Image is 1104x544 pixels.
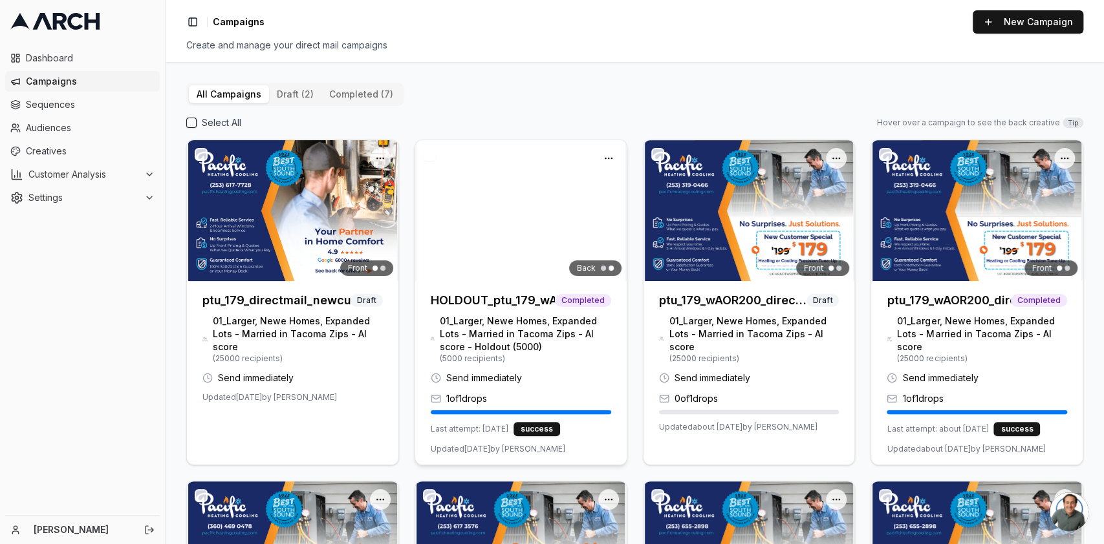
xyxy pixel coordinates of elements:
[26,98,155,111] span: Sequences
[877,118,1060,128] span: Hover over a campaign to see the back creative
[186,39,1083,52] div: Create and manage your direct mail campaigns
[218,371,294,384] span: Send immediately
[659,422,817,432] span: Updated about [DATE] by [PERSON_NAME]
[644,140,855,281] img: Front creative for ptu_179_wAOR200_directmail_tacoma_sept2025 (Copy)
[804,263,823,273] span: Front
[973,10,1083,34] button: New Campaign
[187,140,398,281] img: Front creative for ptu_179_directmail_newcustomers_sept2025
[897,353,1067,364] span: ( 25000 recipients)
[659,291,807,309] h3: ptu_179_wAOR200_directmail_tacoma_sept2025 (Copy)
[1050,492,1088,531] div: Open chat
[5,71,160,92] a: Campaigns
[902,392,943,405] span: 1 of 1 drops
[902,371,978,384] span: Send immediately
[5,118,160,138] a: Audiences
[446,371,522,384] span: Send immediately
[28,191,139,204] span: Settings
[5,141,160,162] a: Creatives
[5,187,160,208] button: Settings
[577,263,596,273] span: Back
[202,392,337,403] span: Updated [DATE] by [PERSON_NAME]
[26,75,155,88] span: Campaigns
[431,291,555,309] h3: HOLDOUT_ptu_179_wAOR200_directmail_tacoma_sept2025
[26,145,155,158] span: Creatives
[1011,294,1067,307] span: Completed
[34,523,130,536] a: [PERSON_NAME]
[555,294,611,307] span: Completed
[431,424,508,434] span: Last attempt: [DATE]
[28,168,139,181] span: Customer Analysis
[887,444,1045,454] span: Updated about [DATE] by [PERSON_NAME]
[5,94,160,115] a: Sequences
[269,85,321,103] button: draft (2)
[887,291,1011,309] h3: ptu_179_wAOR200_directmail_tacoma_sept2025
[514,422,560,436] div: success
[440,315,611,353] span: 01_Larger, Newe Homes, Expanded Lots - Married in Tacoma Zips - AI score - Holdout (5000)
[5,164,160,185] button: Customer Analysis
[446,392,487,405] span: 1 of 1 drops
[675,371,750,384] span: Send immediately
[348,263,367,273] span: Front
[189,85,269,103] button: All Campaigns
[806,294,839,307] span: Draft
[5,48,160,68] a: Dashboard
[213,16,265,28] span: Campaigns
[202,116,241,129] label: Select All
[669,315,839,353] span: 01_Larger, Newe Homes, Expanded Lots - Married in Tacoma Zips - AI score
[140,521,158,539] button: Log out
[26,121,155,134] span: Audiences
[213,353,383,364] span: ( 25000 recipients)
[202,291,351,309] h3: ptu_179_directmail_newcustomers_sept2025
[1063,118,1083,128] span: Tip
[213,315,383,353] span: 01_Larger, Newe Homes, Expanded Lots - Married in Tacoma Zips - AI score
[1032,263,1052,273] span: Front
[431,444,565,454] span: Updated [DATE] by [PERSON_NAME]
[440,353,611,364] span: ( 5000 recipients)
[675,392,718,405] span: 0 of 1 drops
[887,424,988,434] span: Last attempt: about [DATE]
[321,85,401,103] button: completed (7)
[26,52,155,65] span: Dashboard
[669,353,839,364] span: ( 25000 recipients)
[351,294,383,307] span: Draft
[897,315,1067,353] span: 01_Larger, Newe Homes, Expanded Lots - Married in Tacoma Zips - AI score
[993,422,1040,436] div: success
[871,140,1083,281] img: Front creative for ptu_179_wAOR200_directmail_tacoma_sept2025
[415,140,627,281] img: Back creative for HOLDOUT_ptu_179_wAOR200_directmail_tacoma_sept2025
[213,16,265,28] nav: breadcrumb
